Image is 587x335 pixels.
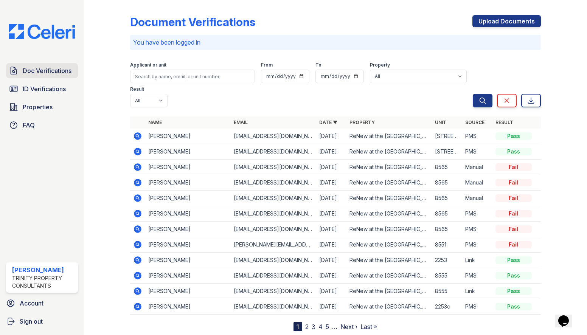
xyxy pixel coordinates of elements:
[346,237,432,253] td: ReNew at the [GEOGRAPHIC_DATA]
[465,119,485,125] a: Source
[145,222,231,237] td: [PERSON_NAME]
[495,287,532,295] div: Pass
[432,191,462,206] td: 8565
[432,206,462,222] td: 8565
[346,253,432,268] td: ReNew at the [GEOGRAPHIC_DATA]
[23,84,66,93] span: ID Verifications
[346,160,432,175] td: ReNew at the [GEOGRAPHIC_DATA]
[432,253,462,268] td: 2253
[145,144,231,160] td: [PERSON_NAME]
[332,322,337,331] span: …
[326,323,329,330] a: 5
[462,191,492,206] td: Manual
[432,284,462,299] td: 8555
[293,322,302,331] div: 1
[316,206,346,222] td: [DATE]
[346,191,432,206] td: ReNew at the [GEOGRAPHIC_DATA]
[145,206,231,222] td: [PERSON_NAME]
[432,299,462,315] td: 2253c
[231,206,316,222] td: [EMAIL_ADDRESS][DOMAIN_NAME]
[495,256,532,264] div: Pass
[318,323,323,330] a: 4
[130,15,255,29] div: Document Verifications
[346,144,432,160] td: ReNew at the [GEOGRAPHIC_DATA]
[462,160,492,175] td: Manual
[231,268,316,284] td: [EMAIL_ADDRESS][DOMAIN_NAME]
[130,62,166,68] label: Applicant or unit
[316,175,346,191] td: [DATE]
[316,253,346,268] td: [DATE]
[495,272,532,279] div: Pass
[231,237,316,253] td: [PERSON_NAME][EMAIL_ADDRESS][DOMAIN_NAME]
[23,66,71,75] span: Doc Verifications
[432,268,462,284] td: 8555
[495,163,532,171] div: Fail
[133,38,537,47] p: You have been logged in
[346,299,432,315] td: ReNew at the [GEOGRAPHIC_DATA]
[462,268,492,284] td: PMS
[435,119,446,125] a: Unit
[231,129,316,144] td: [EMAIL_ADDRESS][DOMAIN_NAME]
[462,253,492,268] td: Link
[145,191,231,206] td: [PERSON_NAME]
[3,314,81,329] button: Sign out
[316,299,346,315] td: [DATE]
[346,129,432,144] td: ReNew at the [GEOGRAPHIC_DATA]
[340,323,357,330] a: Next ›
[462,175,492,191] td: Manual
[319,119,337,125] a: Date ▼
[23,121,35,130] span: FAQ
[346,175,432,191] td: ReNew at the [GEOGRAPHIC_DATA]
[495,210,532,217] div: Fail
[346,268,432,284] td: ReNew at the [GEOGRAPHIC_DATA]
[145,175,231,191] td: [PERSON_NAME]
[462,206,492,222] td: PMS
[231,299,316,315] td: [EMAIL_ADDRESS][DOMAIN_NAME]
[472,15,541,27] a: Upload Documents
[3,296,81,311] a: Account
[145,268,231,284] td: [PERSON_NAME]
[20,299,43,308] span: Account
[360,323,377,330] a: Last »
[6,63,78,78] a: Doc Verifications
[346,222,432,237] td: ReNew at the [GEOGRAPHIC_DATA]
[495,119,513,125] a: Result
[3,24,81,39] img: CE_Logo_Blue-a8612792a0a2168367f1c8372b55b34899dd931a85d93a1a3d3e32e68fde9ad4.png
[432,129,462,144] td: [STREET_ADDRESS]
[346,284,432,299] td: ReNew at the [GEOGRAPHIC_DATA]
[145,284,231,299] td: [PERSON_NAME]
[231,175,316,191] td: [EMAIL_ADDRESS][DOMAIN_NAME]
[231,253,316,268] td: [EMAIL_ADDRESS][DOMAIN_NAME]
[145,253,231,268] td: [PERSON_NAME]
[6,118,78,133] a: FAQ
[145,299,231,315] td: [PERSON_NAME]
[316,222,346,237] td: [DATE]
[316,144,346,160] td: [DATE]
[462,284,492,299] td: Link
[231,191,316,206] td: [EMAIL_ADDRESS][DOMAIN_NAME]
[312,323,315,330] a: 3
[462,144,492,160] td: PMS
[316,129,346,144] td: [DATE]
[23,102,53,112] span: Properties
[231,284,316,299] td: [EMAIL_ADDRESS][DOMAIN_NAME]
[316,160,346,175] td: [DATE]
[20,317,43,326] span: Sign out
[495,132,532,140] div: Pass
[12,275,75,290] div: Trinity Property Consultants
[432,222,462,237] td: 8565
[495,241,532,248] div: Fail
[316,268,346,284] td: [DATE]
[316,284,346,299] td: [DATE]
[6,99,78,115] a: Properties
[234,119,248,125] a: Email
[495,179,532,186] div: Fail
[231,222,316,237] td: [EMAIL_ADDRESS][DOMAIN_NAME]
[495,303,532,310] div: Pass
[432,175,462,191] td: 8565
[370,62,390,68] label: Property
[145,237,231,253] td: [PERSON_NAME]
[315,62,321,68] label: To
[261,62,273,68] label: From
[555,305,579,327] iframe: chat widget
